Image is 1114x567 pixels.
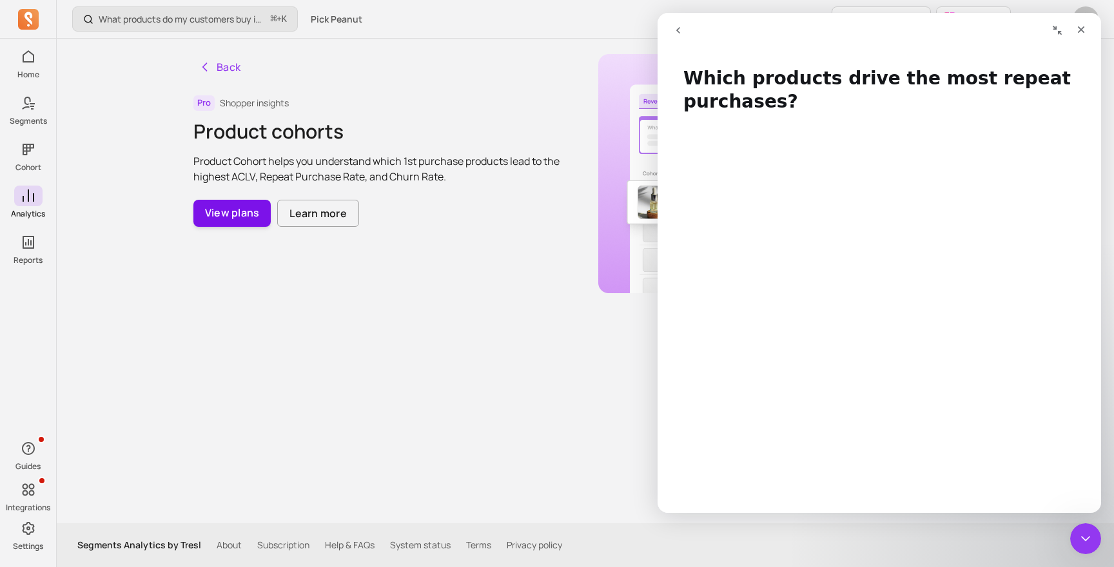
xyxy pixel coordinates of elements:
[220,97,289,110] p: Shopper insights
[99,13,266,26] p: What products do my customers buy in the same order?
[193,153,572,184] p: Product Cohort helps you understand which 1st purchase products lead to the highest ACLV, Repeat ...
[193,54,246,80] button: Back
[598,54,977,293] img: Product cohort Paywall
[10,116,47,126] p: Segments
[193,200,271,227] button: View plans
[1073,6,1099,32] img: avatar
[257,539,309,552] a: Subscription
[277,200,358,227] a: Learn more
[14,255,43,265] p: Reports
[1013,6,1039,32] button: Toggle dark mode
[217,539,242,552] a: About
[72,6,298,32] button: What products do my customers buy in the same order?⌘+K
[390,539,451,552] a: System status
[270,12,277,28] kbd: ⌘
[311,13,362,26] span: Pick Peanut
[14,436,43,474] button: Guides
[466,539,491,552] a: Terms
[303,8,370,31] button: Pick Peanut
[936,6,1011,32] button: Earn $200
[507,539,562,552] a: Privacy policy
[13,541,43,552] p: Settings
[77,539,201,552] p: Segments Analytics by Tresl
[193,120,572,143] h1: Product cohorts
[1070,523,1101,554] iframe: Intercom live chat
[6,503,50,513] p: Integrations
[15,162,41,173] p: Cohort
[271,12,287,26] span: +
[282,14,287,24] kbd: K
[11,209,45,219] p: Analytics
[832,6,931,32] a: Free trial: 14 days left
[17,70,39,80] p: Home
[325,539,375,552] a: Help & FAQs
[658,13,1101,513] iframe: Intercom live chat
[15,461,41,472] p: Guides
[193,95,215,111] span: Pro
